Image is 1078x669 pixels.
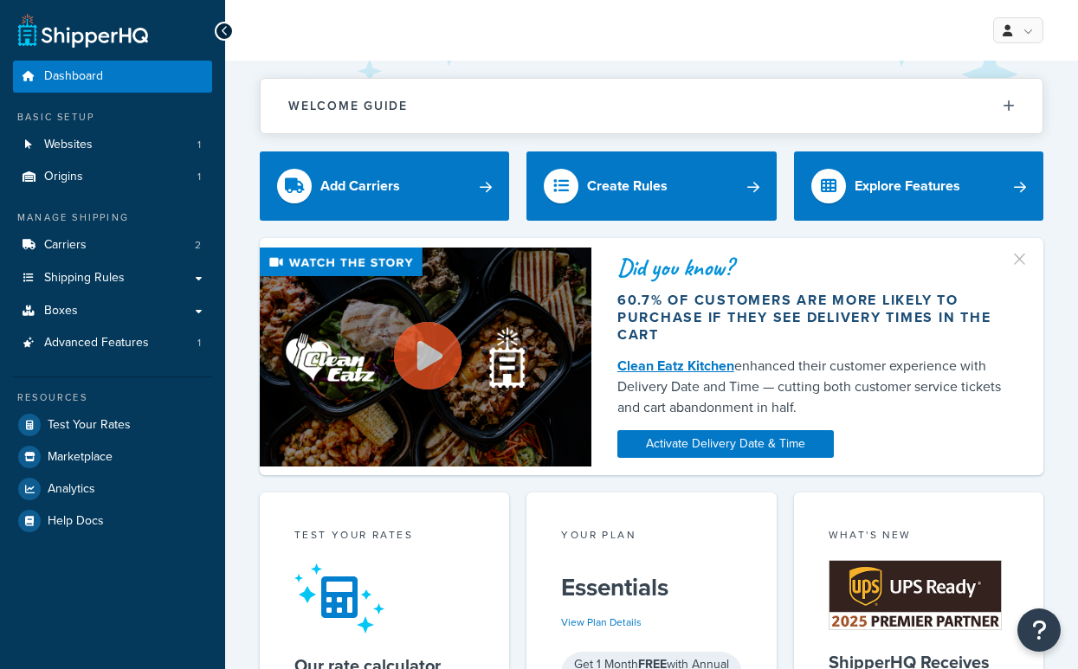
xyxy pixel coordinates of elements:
span: 1 [197,170,201,184]
span: Origins [44,170,83,184]
span: Boxes [44,304,78,318]
li: Origins [13,161,212,193]
a: Add Carriers [260,151,509,221]
div: Create Rules [587,174,668,198]
a: Advanced Features1 [13,327,212,359]
div: What's New [829,527,1009,547]
a: Boxes [13,295,212,327]
a: Create Rules [526,151,776,221]
span: Analytics [48,482,95,497]
div: Explore Features [855,174,960,198]
span: Help Docs [48,514,104,529]
a: Activate Delivery Date & Time [617,430,834,458]
span: Websites [44,138,93,152]
a: View Plan Details [561,614,642,630]
li: Carriers [13,229,212,261]
div: Test your rates [294,527,474,547]
button: Open Resource Center [1017,608,1061,652]
a: Clean Eatz Kitchen [617,356,734,376]
span: 1 [197,336,201,351]
div: Add Carriers [320,174,400,198]
li: Advanced Features [13,327,212,359]
a: Help Docs [13,505,212,537]
div: Manage Shipping [13,210,212,225]
span: Carriers [44,238,87,253]
span: Advanced Features [44,336,149,351]
a: Websites1 [13,129,212,161]
h2: Welcome Guide [288,100,408,113]
div: Basic Setup [13,110,212,125]
span: Shipping Rules [44,271,125,286]
a: Explore Features [794,151,1043,221]
div: Your Plan [561,527,741,547]
span: Test Your Rates [48,418,131,433]
button: Welcome Guide [261,79,1042,133]
span: Dashboard [44,69,103,84]
a: Analytics [13,473,212,505]
a: Marketplace [13,441,212,473]
div: Resources [13,390,212,405]
a: Origins1 [13,161,212,193]
h5: Essentials [561,574,741,601]
a: Dashboard [13,61,212,93]
div: 60.7% of customers are more likely to purchase if they see delivery times in the cart [617,292,1017,344]
a: Test Your Rates [13,409,212,441]
a: Shipping Rules [13,262,212,294]
div: Did you know? [617,255,1017,280]
a: Carriers2 [13,229,212,261]
div: enhanced their customer experience with Delivery Date and Time — cutting both customer service ti... [617,356,1017,418]
li: Websites [13,129,212,161]
span: Marketplace [48,450,113,465]
img: Video thumbnail [260,248,591,466]
span: 2 [195,238,201,253]
span: 1 [197,138,201,152]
